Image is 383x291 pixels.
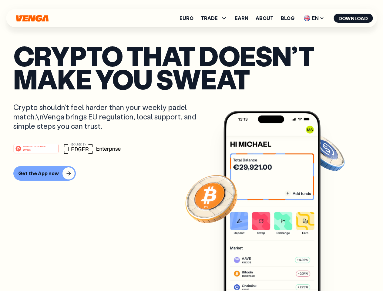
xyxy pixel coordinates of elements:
tspan: #1 PRODUCT OF THE MONTH [23,145,46,147]
span: EN [302,13,326,23]
tspan: Web3 [23,148,31,151]
p: Crypto that doesn’t make you sweat [13,44,370,90]
a: Euro [180,16,193,21]
button: Get the App now [13,166,76,181]
a: About [256,16,274,21]
button: Download [334,14,373,23]
p: Crypto shouldn’t feel harder than your weekly padel match.\nVenga brings EU regulation, local sup... [13,102,205,131]
svg: Home [15,15,49,22]
div: Get the App now [18,170,59,176]
span: TRADE [201,15,227,22]
a: #1 PRODUCT OF THE MONTHWeb3 [13,147,59,155]
img: flag-uk [304,15,310,21]
span: TRADE [201,16,218,21]
a: Earn [235,16,248,21]
img: USDC coin [302,130,346,174]
a: Blog [281,16,294,21]
img: Bitcoin [184,171,239,226]
a: Get the App now [13,166,370,181]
